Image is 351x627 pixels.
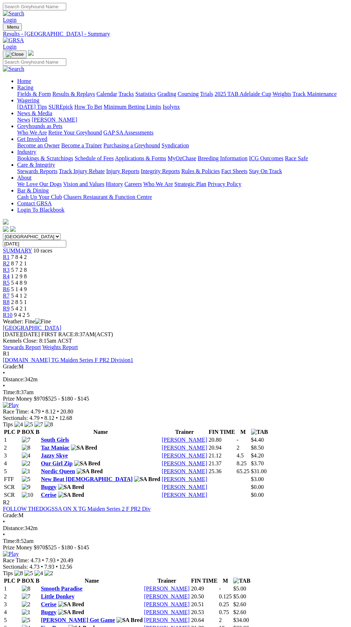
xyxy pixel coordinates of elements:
span: Tips [3,570,13,576]
span: Menu [7,24,19,30]
td: 2 [4,593,21,600]
div: Racing [17,91,348,97]
a: Login To Blackbook [17,207,64,213]
a: Weights [273,91,291,97]
img: Play [3,402,19,408]
a: We Love Our Dogs [17,181,62,187]
a: R3 [3,267,10,273]
span: 8 7 2 1 [11,260,27,266]
a: Buggy [41,484,57,490]
a: Applications & Forms [115,155,166,161]
div: 8:52am [3,538,348,544]
a: Trials [200,91,213,97]
a: [PERSON_NAME] [162,452,207,459]
a: R10 [3,312,13,318]
span: R6 [3,286,10,292]
a: Racing [17,84,33,90]
span: 20.49 [61,557,73,563]
img: SA Bred [71,445,97,451]
img: TAB [251,429,268,435]
img: 7 [22,437,30,443]
img: 2 [22,460,30,467]
td: 20.64 [191,617,218,624]
a: About [17,175,32,181]
span: $0.00 [251,492,264,498]
span: $31.00 [251,468,267,474]
td: SCR [4,484,21,491]
div: 8:37am [3,389,348,396]
text: 65.25 [237,468,250,474]
img: SA Bred [58,609,84,616]
span: $4.20 [251,452,264,459]
div: 342m [3,525,348,532]
a: Syndication [162,142,189,148]
a: [PERSON_NAME] [144,601,189,607]
a: Login [3,17,16,23]
td: FTF [4,476,21,483]
span: $5.00 [233,586,246,592]
img: 7 [34,421,43,428]
a: Strategic Plan [174,181,206,187]
span: R4 [3,273,10,279]
a: [PERSON_NAME] [162,437,207,443]
span: $2.60 [233,601,246,607]
div: Wagering [17,104,348,110]
a: Care & Integrity [17,162,55,168]
span: • [3,519,5,525]
span: BOX [22,429,34,435]
span: PLC [4,429,15,435]
div: Bar & Dining [17,194,348,200]
a: Home [17,78,31,84]
span: 4.79 [30,408,40,415]
a: Cash Up Your Club [17,194,62,200]
img: 4 [22,452,30,459]
span: 1 2 9 8 [11,273,27,279]
span: $4.40 [251,437,264,443]
img: 9 [22,484,30,490]
img: SA Bred [58,601,84,608]
span: 8.12 [44,415,54,421]
img: SA Bred [58,492,84,498]
a: How To Bet [74,104,102,110]
img: logo-grsa-white.png [28,50,34,56]
a: Stay On Track [249,168,282,174]
a: [DOMAIN_NAME] TG Maiden Series F PR2 Division1 [3,357,133,363]
img: 5 [24,570,33,577]
text: 8.25 [237,460,247,466]
a: Injury Reports [106,168,139,174]
a: Our Girl Zip [41,460,73,466]
a: MyOzChase [168,155,196,161]
a: Industry [17,149,36,155]
a: Retire Your Greyhound [48,129,102,136]
img: 8 [44,421,53,428]
span: R8 [3,299,10,305]
span: P [17,578,20,584]
span: • [57,557,59,563]
td: 25.36 [208,468,236,475]
span: R9 [3,305,10,312]
input: Search [3,3,66,10]
a: History [106,181,123,187]
div: 342m [3,376,348,383]
span: R5 [3,280,10,286]
span: R2 [3,260,10,266]
img: 8 [14,570,23,577]
a: Calendar [96,91,117,97]
td: 20.53 [191,609,218,616]
div: Prize Money $970 [3,544,348,551]
span: 5 4 8 9 [11,280,27,286]
span: • [41,564,43,570]
a: Grading [158,91,176,97]
a: [PERSON_NAME] [144,593,189,599]
span: 4.79 [29,415,39,421]
td: 5 [4,468,21,475]
a: South Girls [41,437,69,443]
a: Integrity Reports [141,168,180,174]
span: $3.00 [251,476,264,482]
td: 5 [4,617,21,624]
a: Become a Trainer [61,142,102,148]
img: Close [6,52,24,57]
div: M [3,363,348,370]
a: [PERSON_NAME] [162,468,207,474]
a: Schedule of Fees [74,155,114,161]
